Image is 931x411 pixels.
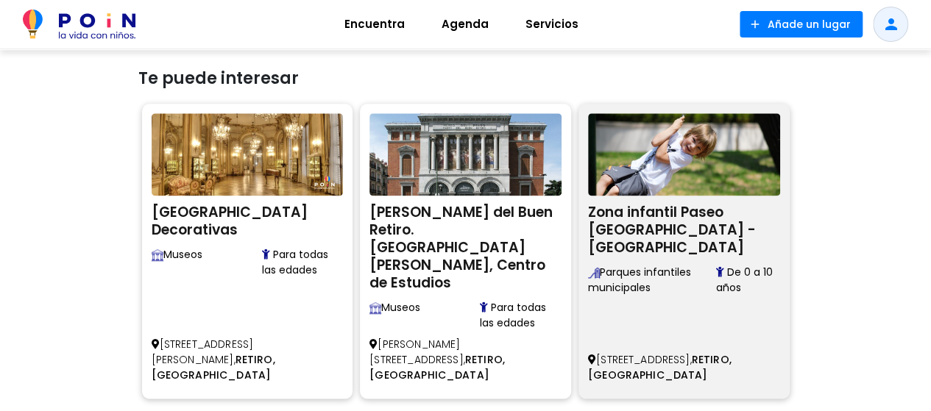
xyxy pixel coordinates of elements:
img: Visita museos adaptados para familias con niños. Exposiciones interactivas, talleres y espacios a... [152,249,163,261]
a: Museo Nacional de Artes Decorativas [GEOGRAPHIC_DATA] Decorativas Visita museos adaptados para fa... [152,113,344,389]
span: Museos [369,300,480,331]
img: POiN [23,10,135,39]
p: [STREET_ADDRESS], [588,346,780,389]
span: RETIRO, [GEOGRAPHIC_DATA] [152,352,275,382]
p: [PERSON_NAME][STREET_ADDRESS], [369,331,562,389]
img: Encuentra los mejores parques infantiles públicos para disfrutar al aire libre con niños. Más de ... [588,267,600,279]
span: Museos [152,247,262,278]
button: Añade un lugar [740,11,863,37]
span: RETIRO, [GEOGRAPHIC_DATA] [588,352,732,382]
h3: Te puede interesar [138,69,793,88]
a: Zona infantil Paseo Argentina - Parque de El Retiro Zona infantil Paseo [GEOGRAPHIC_DATA] - [GEOG... [588,113,780,389]
h2: Zona infantil Paseo [GEOGRAPHIC_DATA] - [GEOGRAPHIC_DATA] [588,199,780,257]
img: Museo Nacional de Artes Decorativas [152,113,344,196]
img: Casón del Buen Retiro. Museo Nacional del Prado, Centro de Estudios [369,113,562,196]
p: [STREET_ADDRESS][PERSON_NAME], [152,331,344,389]
span: Parques infantiles municipales [588,265,716,296]
span: Agenda [435,12,495,36]
h2: [PERSON_NAME] del Buen Retiro. [GEOGRAPHIC_DATA][PERSON_NAME], Centro de Estudios [369,199,562,292]
span: Para todas las edades [262,247,344,278]
a: Casón del Buen Retiro. Museo Nacional del Prado, Centro de Estudios [PERSON_NAME] del Buen Retiro... [369,113,562,389]
img: Visita museos adaptados para familias con niños. Exposiciones interactivas, talleres y espacios a... [369,302,381,314]
a: Agenda [423,7,507,42]
span: Para todas las edades [480,300,562,331]
span: RETIRO, [GEOGRAPHIC_DATA] [369,352,505,382]
h2: [GEOGRAPHIC_DATA] Decorativas [152,199,344,239]
span: De 0 a 10 años [715,265,779,296]
span: Encuentra [338,12,411,36]
a: Encuentra [326,7,423,42]
span: Servicios [519,12,585,36]
img: Zona infantil Paseo Argentina - Parque de El Retiro [588,113,780,196]
a: Servicios [507,7,597,42]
